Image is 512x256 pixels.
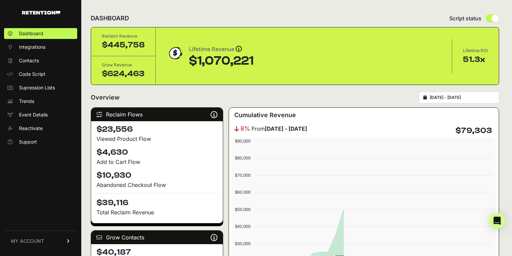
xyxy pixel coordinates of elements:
[235,138,251,144] text: $90,000
[235,224,251,229] text: $40,000
[19,44,45,50] span: Integrations
[19,111,48,118] span: Event Details
[97,124,217,135] h4: $23,556
[97,135,217,143] div: Viewed Product Flow
[449,14,482,22] span: Script status
[252,125,307,133] span: From
[19,84,55,91] span: Supression Lists
[265,125,307,132] strong: [DATE] - [DATE]
[102,62,145,68] div: Grow Revenue
[19,125,43,132] span: Reactivate
[91,14,129,23] h2: DASHBOARD
[11,238,44,244] span: MY ACCOUNT
[4,42,77,52] a: Integrations
[234,110,296,120] h3: Cumulative Revenue
[235,155,251,161] text: $80,000
[19,98,34,105] span: Trends
[91,231,223,244] div: Grow Contacts
[463,54,488,65] div: 51.3x
[235,207,251,212] text: $50,000
[97,170,217,181] h4: $10,930
[91,93,120,102] h2: Overview
[97,208,217,216] p: Total Reclaim Revenue
[4,69,77,80] a: Code Script
[455,125,492,136] h4: $79,303
[240,124,250,133] span: 8%
[189,45,254,54] div: Lifetime Revenue
[4,136,77,147] a: Support
[167,45,184,62] img: dollar-coin-05c43ed7efb7bc0c12610022525b4bbbb207c7efeef5aecc26f025e68dcafac9.png
[97,147,217,158] h4: $4,630
[102,33,145,40] div: Reclaim Revenue
[102,68,145,79] div: $624,463
[97,181,217,189] div: Abandoned Checkout Flow
[91,108,223,121] div: Reclaim Flows
[4,231,77,251] a: MY ACCOUNT
[4,123,77,134] a: Reactivate
[4,96,77,107] a: Trends
[4,28,77,39] a: Dashboard
[19,138,37,145] span: Support
[97,158,217,166] div: Add to Cart Flow
[19,30,43,37] span: Dashboard
[4,109,77,120] a: Event Details
[189,54,254,68] div: $1,070,221
[463,47,488,54] div: Lifetime ROI
[4,55,77,66] a: Contacts
[489,213,505,229] div: Open Intercom Messenger
[4,82,77,93] a: Supression Lists
[235,241,251,246] text: $30,000
[102,40,145,50] div: $445,758
[19,57,39,64] span: Contacts
[235,190,251,195] text: $60,000
[19,71,45,78] span: Code Script
[235,173,251,178] text: $70,000
[97,193,217,208] h4: $39,116
[22,11,60,15] img: Retention.com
